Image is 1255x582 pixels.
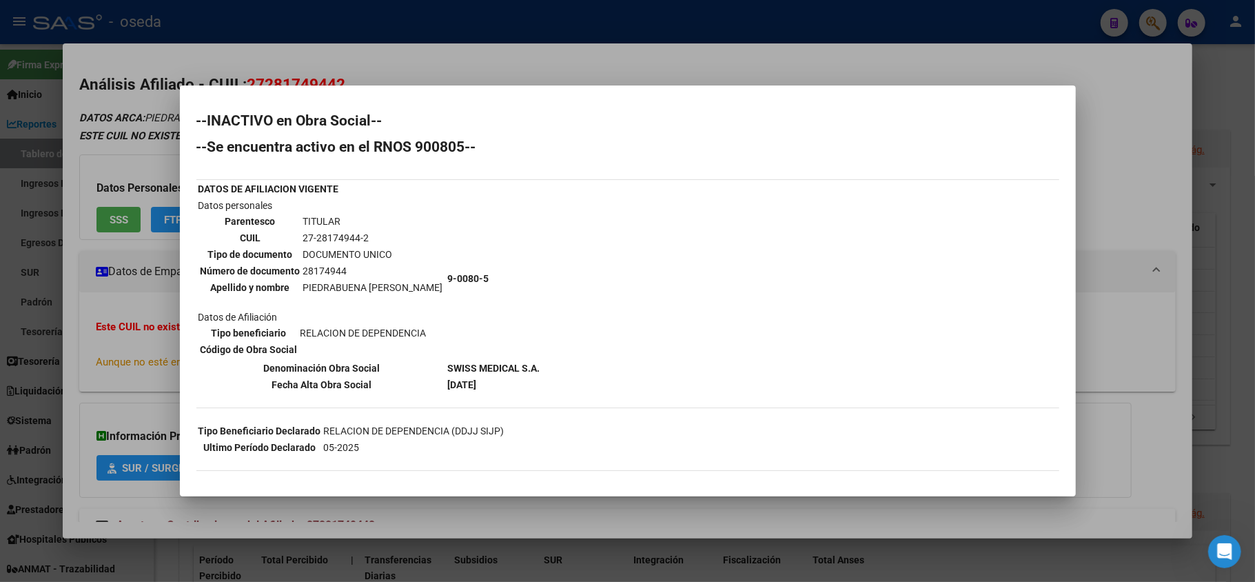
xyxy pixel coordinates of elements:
[200,214,301,229] th: Parentesco
[303,247,444,262] td: DOCUMENTO UNICO
[198,377,446,392] th: Fecha Alta Obra Social
[303,214,444,229] td: TITULAR
[196,114,1059,128] h2: --INACTIVO en Obra Social--
[303,263,444,279] td: 28174944
[448,363,540,374] b: SWISS MEDICAL S.A.
[448,379,477,390] b: [DATE]
[1208,535,1241,568] iframe: Intercom live chat
[323,440,505,455] td: 05-2025
[200,342,298,357] th: Código de Obra Social
[198,440,322,455] th: Ultimo Período Declarado
[200,247,301,262] th: Tipo de documento
[198,361,446,376] th: Denominación Obra Social
[303,280,444,295] td: PIEDRABUENA [PERSON_NAME]
[198,423,322,439] th: Tipo Beneficiario Declarado
[303,230,444,245] td: 27-28174944-2
[300,325,427,341] td: RELACION DE DEPENDENCIA
[198,198,446,359] td: Datos personales Datos de Afiliación
[198,183,339,194] b: DATOS DE AFILIACION VIGENTE
[448,273,489,284] b: 9-0080-5
[200,263,301,279] th: Número de documento
[323,423,505,439] td: RELACION DE DEPENDENCIA (DDJJ SIJP)
[200,230,301,245] th: CUIL
[200,325,298,341] th: Tipo beneficiario
[200,280,301,295] th: Apellido y nombre
[196,140,1059,154] h2: --Se encuentra activo en el RNOS 900805--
